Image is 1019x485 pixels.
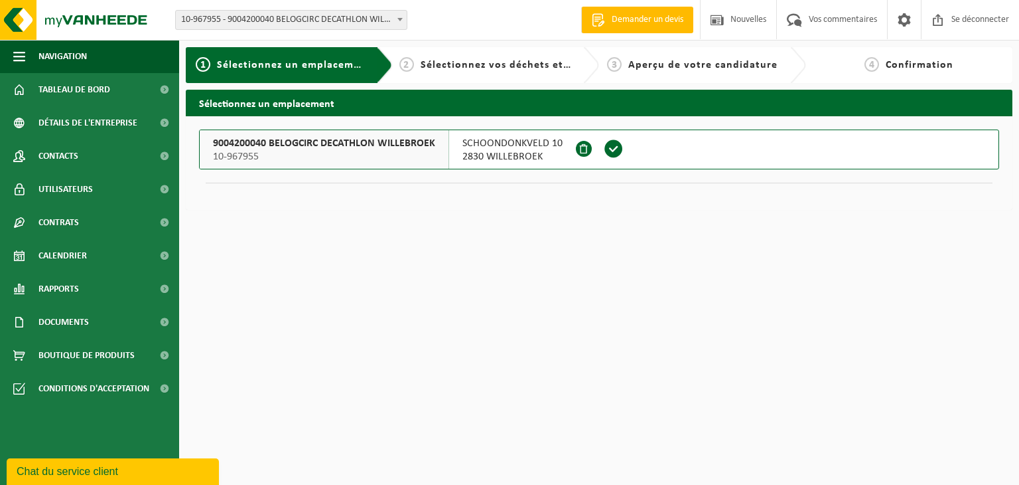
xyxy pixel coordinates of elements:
[581,7,693,33] a: Demander un devis
[38,384,149,394] font: Conditions d'acceptation
[7,456,222,485] iframe: widget de discussion
[213,138,435,149] font: 9004200040 BELOGCIRC DECATHLON WILLEBROEK
[38,284,79,294] font: Rapports
[175,10,407,30] span: 10-967955 - 9004200040 BELOGCIRC DECATHLON WILLEBROEK - WILLEBROEK
[38,118,137,128] font: Détails de l'entreprise
[213,151,259,162] font: 10-967955
[809,15,877,25] font: Vos commentaires
[612,15,683,25] font: Demander un devis
[176,11,407,29] span: 10-967955 - 9004200040 BELOGCIRC DECATHLON WILLEBROEK - WILLEBROEK
[38,185,93,195] font: Utilisateurs
[38,52,87,62] font: Navigation
[181,15,474,25] font: 10-967955 - 9004200040 BELOGCIRC DECATHLON WILLEBROEK - WILLEBROEK
[462,138,563,149] font: SCHOONDONKVELD 10
[200,60,206,70] font: 1
[869,60,875,70] font: 4
[199,99,334,110] font: Sélectionnez un emplacement
[628,60,778,70] font: Aperçu de votre candidature
[217,60,386,70] font: Sélectionnez un emplacement ici
[462,151,543,162] font: 2830 WILLEBROEK
[38,251,87,261] font: Calendrier
[612,60,618,70] font: 3
[951,15,1009,25] font: Se déconnecter
[199,130,999,169] button: 9004200040 BELOGCIRC DECATHLON WILLEBROEK 10-967955 SCHOONDONKVELD 102830 WILLEBROEK
[403,60,409,70] font: 2
[38,85,110,95] font: Tableau de bord
[38,151,78,161] font: Contacts
[730,15,766,25] font: Nouvelles
[38,318,89,328] font: Documents
[886,60,953,70] font: Confirmation
[38,351,135,361] font: Boutique de produits
[38,218,79,228] font: Contrats
[421,60,645,70] font: Sélectionnez vos déchets et vos conteneurs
